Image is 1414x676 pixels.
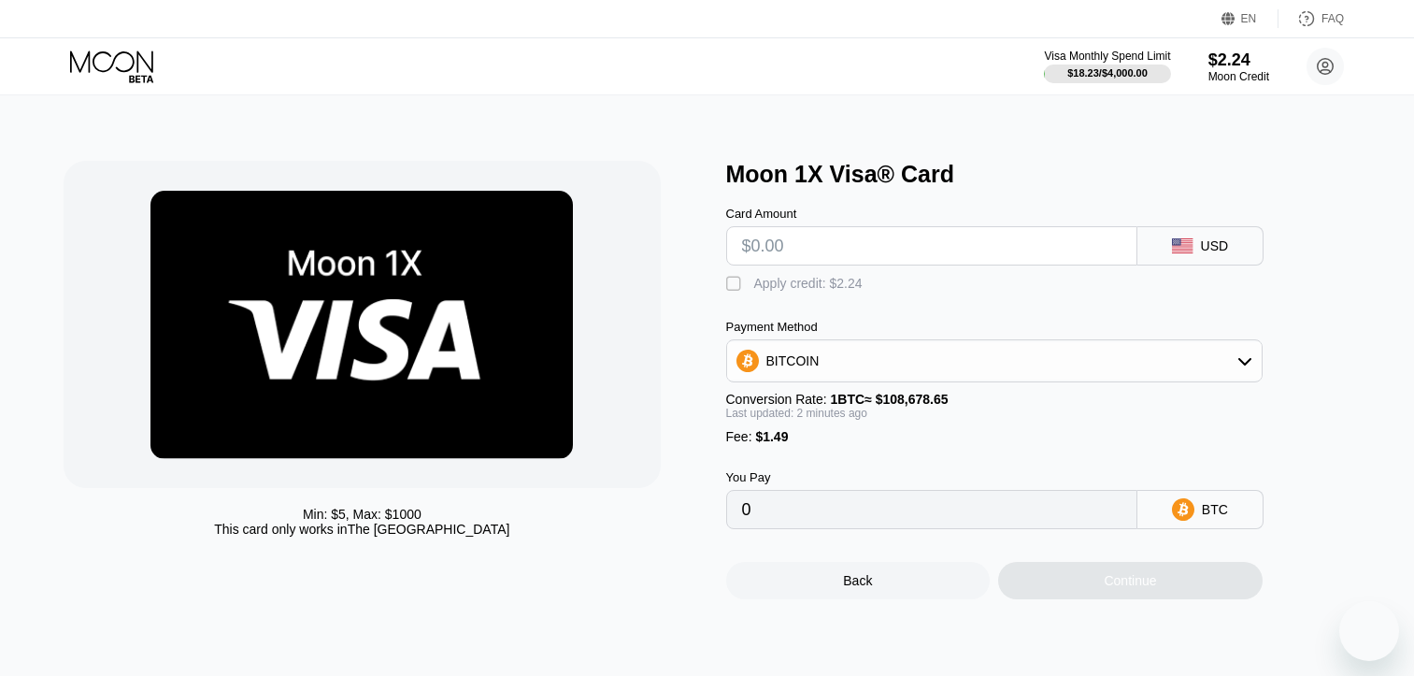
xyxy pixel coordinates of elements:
div: Fee : [726,429,1263,444]
div: $2.24 [1208,50,1269,70]
div: Visa Monthly Spend Limit$18.23/$4,000.00 [1044,50,1170,83]
div: EN [1221,9,1278,28]
input: $0.00 [742,227,1121,265]
div: Apply credit: $2.24 [754,276,863,291]
div: $2.24Moon Credit [1208,50,1269,83]
div: Conversion Rate: [726,392,1263,407]
div: EN [1241,12,1257,25]
div: FAQ [1321,12,1344,25]
iframe: زر إطلاق نافذة المراسلة [1339,601,1399,661]
div: Card Amount [726,207,1137,221]
div: Visa Monthly Spend Limit [1044,50,1170,63]
div: $18.23 / $4,000.00 [1067,67,1148,79]
div: Back [843,573,872,588]
div: This card only works in The [GEOGRAPHIC_DATA] [214,522,509,537]
div: Payment Method [726,320,1263,334]
div: BITCOIN [766,353,820,368]
div: BTC [1202,502,1228,517]
div:  [726,275,745,294]
div: Moon 1X Visa® Card [726,161,1369,188]
div: Moon Credit [1208,70,1269,83]
span: 1 BTC ≈ $108,678.65 [831,392,949,407]
div: Last updated: 2 minutes ago [726,407,1263,420]
div: FAQ [1278,9,1344,28]
div: Back [726,562,991,599]
div: BITCOIN [727,342,1262,380]
span: $1.49 [755,429,788,444]
div: USD [1201,238,1229,253]
div: Min: $ 5 , Max: $ 1000 [303,507,421,522]
div: You Pay [726,470,1137,484]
